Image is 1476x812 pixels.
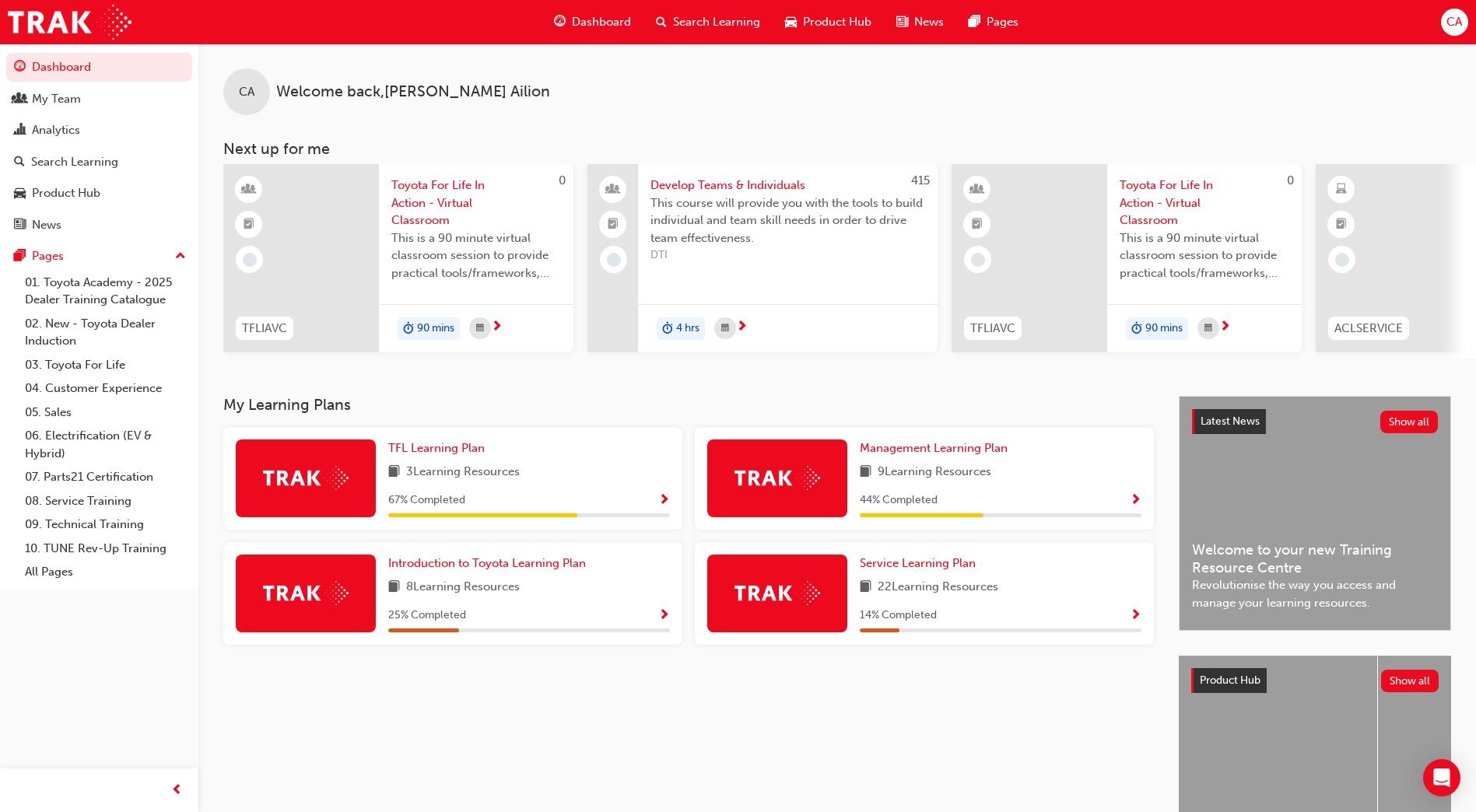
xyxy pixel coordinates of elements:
[676,320,699,338] span: 4 hrs
[554,12,566,32] span: guage-icon
[19,537,192,561] a: 10. TUNE Rev-Up Training
[734,581,820,605] img: Trak
[860,556,976,570] span: Service Learning Plan
[19,489,192,513] a: 08. Service Training
[242,320,287,338] span: TFLIAVC
[987,13,1018,31] span: Pages
[650,247,925,264] span: DTI
[1381,670,1439,692] button: Show all
[263,466,349,490] img: Trak
[1130,491,1141,510] button: Show Progress
[403,319,414,339] span: duration-icon
[1191,668,1439,693] a: Product HubShow all
[559,173,566,187] span: 0
[14,250,26,264] span: pages-icon
[970,320,1015,338] span: TFLIAVC
[643,6,773,38] a: search-iconSearch Learning
[391,177,561,229] span: Toyota For Life In Action - Virtual Classroom
[1287,173,1294,187] span: 0
[1130,494,1141,508] span: Show Progress
[388,492,465,509] span: 67 % Completed
[860,439,1014,457] a: Management Learning Plan
[608,180,619,200] span: people-icon
[658,606,670,625] button: Show Progress
[19,271,192,312] a: 01. Toyota Academy - 2025 Dealer Training Catalogue
[542,6,643,38] a: guage-iconDashboard
[1446,13,1462,31] span: CA
[388,441,485,455] span: TFL Learning Plan
[1335,253,1349,267] span: learningRecordVerb_NONE-icon
[406,463,520,482] span: 3 Learning Resources
[878,463,991,482] span: 9 Learning Resources
[1130,606,1141,625] button: Show Progress
[734,466,820,490] img: Trak
[244,180,254,200] span: learningResourceType_INSTRUCTOR_LED-icon
[32,184,100,202] div: Product Hub
[956,6,1031,38] a: pages-iconPages
[8,5,131,40] img: Trak
[1336,180,1347,200] span: learningResourceType_ELEARNING-icon
[658,494,670,508] span: Show Progress
[971,253,985,267] span: learningRecordVerb_NONE-icon
[736,320,748,334] span: next-icon
[491,320,503,334] span: next-icon
[19,465,192,489] a: 07. Parts21 Certification
[1130,609,1141,623] span: Show Progress
[1131,319,1142,339] span: duration-icon
[388,556,586,570] span: Introduction to Toyota Learning Plan
[656,12,667,32] span: search-icon
[6,211,192,240] a: News
[388,578,400,597] span: book-icon
[1380,411,1439,433] button: Show all
[406,578,520,597] span: 8 Learning Resources
[1423,759,1460,796] div: Open Intercom Messenger
[19,513,192,537] a: 09. Technical Training
[587,164,938,352] a: 415Develop Teams & IndividualsThis course will provide you with the tools to build individual and...
[276,83,550,101] span: Welcome back , [PERSON_NAME] Ailion
[914,13,944,31] span: News
[14,93,26,107] span: people-icon
[785,12,797,32] span: car-icon
[972,215,983,235] span: booktick-icon
[6,148,192,177] a: Search Learning
[6,53,192,82] a: Dashboard
[239,83,254,101] span: CA
[32,121,80,139] div: Analytics
[773,6,884,38] a: car-iconProduct Hub
[19,376,192,401] a: 04. Customer Experience
[896,12,908,32] span: news-icon
[223,396,1154,414] h3: My Learning Plans
[388,439,491,457] a: TFL Learning Plan
[650,177,925,194] span: Develop Teams & Individuals
[391,229,561,282] span: This is a 90 minute virtual classroom session to provide practical tools/frameworks, behaviours a...
[388,463,400,482] span: book-icon
[14,124,26,138] span: chart-icon
[171,781,183,800] span: prev-icon
[878,578,998,597] span: 22 Learning Resources
[860,492,938,509] span: 44 % Completed
[14,219,26,233] span: news-icon
[6,242,192,271] button: Pages
[721,319,729,338] span: calendar-icon
[1192,409,1438,434] a: Latest NewsShow all
[19,401,192,425] a: 05. Sales
[803,13,871,31] span: Product Hub
[6,85,192,114] a: My Team
[607,253,621,267] span: learningRecordVerb_NONE-icon
[1179,396,1451,631] a: Latest NewsShow allWelcome to your new Training Resource CentreRevolutionise the way you access a...
[860,463,871,482] span: book-icon
[19,353,192,377] a: 03. Toyota For Life
[1120,177,1289,229] span: Toyota For Life In Action - Virtual Classroom
[662,319,673,339] span: duration-icon
[19,424,192,465] a: 06. Electrification (EV & Hybrid)
[673,13,760,31] span: Search Learning
[6,179,192,208] a: Product Hub
[1204,319,1212,338] span: calendar-icon
[658,609,670,623] span: Show Progress
[860,441,1008,455] span: Management Learning Plan
[952,164,1302,352] a: 0TFLIAVCToyota For Life In Action - Virtual ClassroomThis is a 90 minute virtual classroom sessio...
[243,253,257,267] span: learningRecordVerb_NONE-icon
[175,247,186,267] span: up-icon
[244,215,254,235] span: booktick-icon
